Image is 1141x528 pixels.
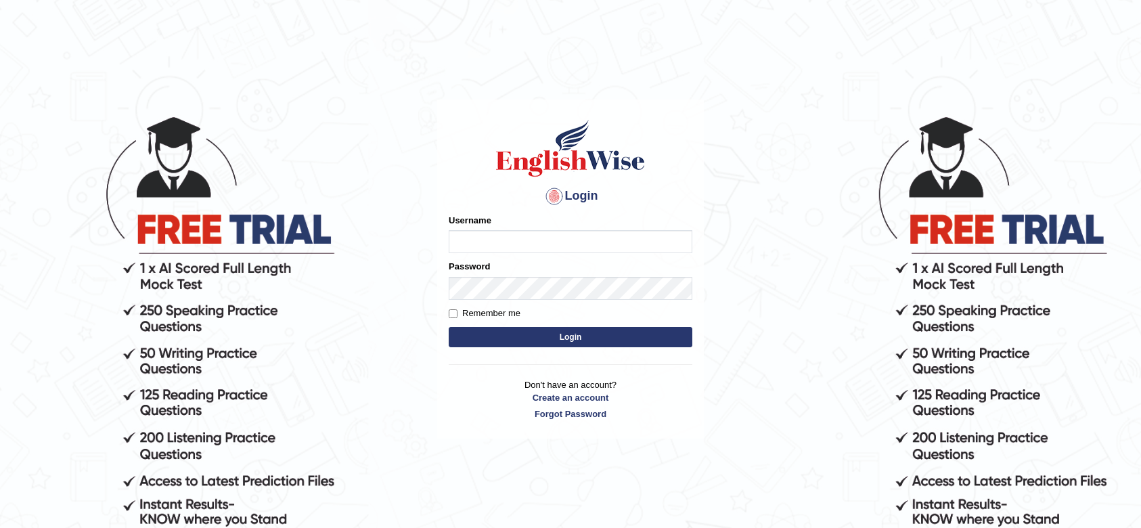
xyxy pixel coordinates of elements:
[449,309,457,318] input: Remember me
[449,408,692,420] a: Forgot Password
[449,378,692,420] p: Don't have an account?
[449,307,520,320] label: Remember me
[449,260,490,273] label: Password
[449,185,692,207] h4: Login
[449,391,692,404] a: Create an account
[493,118,648,179] img: Logo of English Wise sign in for intelligent practice with AI
[449,327,692,347] button: Login
[449,214,491,227] label: Username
